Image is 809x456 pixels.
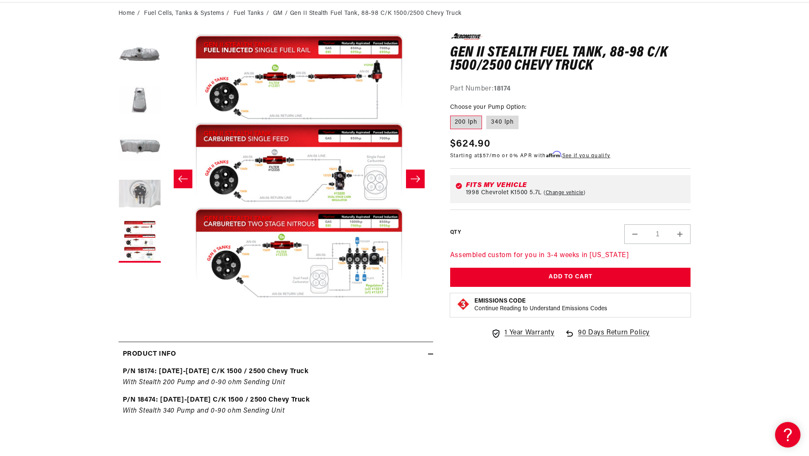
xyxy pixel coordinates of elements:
a: 90 Days Return Policy [564,328,650,347]
media-gallery: Gallery Viewer [118,33,433,324]
a: GM [273,9,283,18]
label: QTY [450,229,461,236]
span: Affirm [546,151,561,158]
span: 90 Days Return Policy [578,328,650,347]
img: Emissions code [457,297,470,311]
a: Fuel Tanks [234,9,264,18]
legend: Choose your Pump Option: [450,103,527,112]
em: With Stealth 200 Pump and 0-90 ohm Sending Unit [123,379,285,386]
h2: Product Info [123,349,176,360]
span: $624.90 [450,136,490,152]
button: Slide left [174,170,192,188]
button: Slide right [406,170,425,188]
strong: Emissions Code [474,298,526,304]
strong: 18174 [494,85,511,92]
a: See if you qualify - Learn more about Affirm Financing (opens in modal) [562,153,610,159]
span: 1 Year Warranty [505,328,554,339]
span: $57 [479,153,489,159]
li: Gen II Stealth Fuel Tank, 88-98 C/K 1500/2500 Chevy Truck [290,9,462,18]
div: Part Number: [450,84,691,95]
button: Load image 2 in gallery view [118,80,161,122]
p: Assembled custom for you in 3-4 weeks in [US_STATE] [450,250,691,261]
em: With Stealth 340 Pump and 0-90 ohm Sending Unit [123,408,285,414]
strong: P/N 18474: [DATE]-[DATE] C/K 1500 / 2500 Chevy Truck [123,397,310,403]
p: Starting at /mo or 0% APR with . [450,152,610,160]
p: Continue Reading to Understand Emissions Codes [474,305,607,313]
button: Emissions CodeContinue Reading to Understand Emissions Codes [474,297,607,313]
strong: P/N 18174: [DATE]-[DATE] C/K 1500 / 2500 Chevy Truck [123,368,309,375]
li: Fuel Cells, Tanks & Systems [144,9,231,18]
label: 340 lph [486,116,519,129]
a: 1 Year Warranty [491,328,554,339]
button: Load image 5 in gallery view [118,220,161,263]
button: Load image 1 in gallery view [118,33,161,76]
label: 200 lph [450,116,482,129]
nav: breadcrumbs [118,9,691,18]
a: Change vehicle [544,190,586,196]
div: Fits my vehicle [466,182,686,189]
h1: Gen II Stealth Fuel Tank, 88-98 C/K 1500/2500 Chevy Truck [450,46,691,73]
button: Load image 4 in gallery view [118,173,161,216]
span: 1998 Chevrolet K1500 5.7L [466,190,542,196]
summary: Product Info [118,342,433,367]
button: Add to Cart [450,268,691,287]
a: Home [118,9,135,18]
button: Load image 3 in gallery view [118,127,161,169]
